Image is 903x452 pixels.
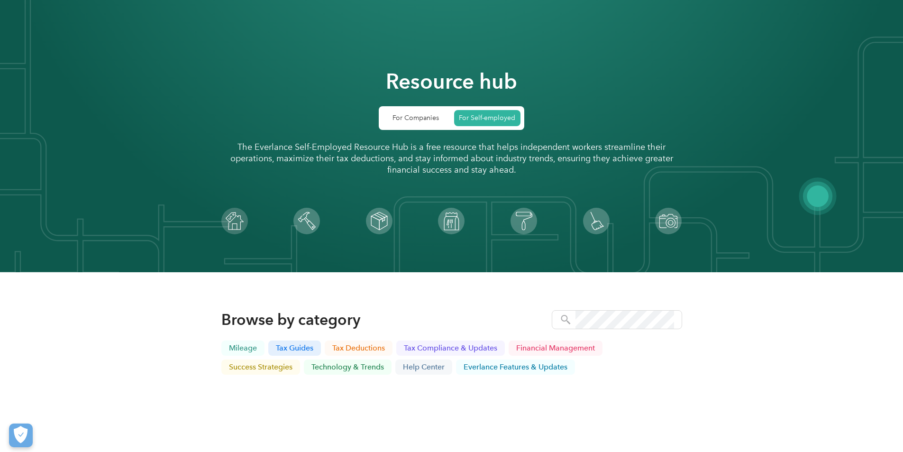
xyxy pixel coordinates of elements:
[509,341,602,356] a: Financial management
[456,360,575,375] a: Everlance Features & Updates
[383,110,449,126] a: For Companies
[325,341,392,356] a: Tax deductions
[276,344,313,352] p: Tax guides
[221,360,300,375] a: Success strategies
[403,363,445,371] p: Help center
[221,141,682,175] p: The Everlance Self-Employed Resource Hub is a free resource that helps independent workers stream...
[221,310,360,329] h2: Browse by category
[332,344,385,352] p: Tax deductions
[386,68,517,95] h1: Resource hub
[395,360,452,375] a: Help center
[221,341,265,356] a: Mileage
[396,341,505,356] a: Tax compliance & updates
[229,363,292,371] p: Success strategies
[404,344,497,352] p: Tax compliance & updates
[454,110,521,126] a: For Self-employed
[268,341,321,356] a: Tax guides
[229,344,257,352] p: Mileage
[464,363,567,371] p: Everlance Features & Updates
[9,424,33,447] button: Cookies Settings
[304,360,392,375] a: Technology & trends
[516,344,595,352] p: Financial management
[552,310,682,329] form: query
[311,363,384,371] p: Technology & trends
